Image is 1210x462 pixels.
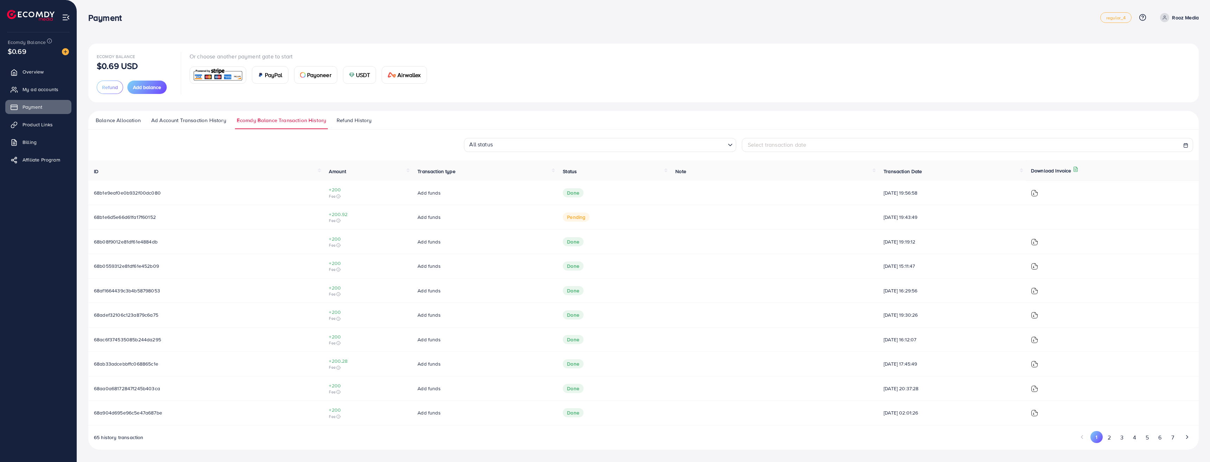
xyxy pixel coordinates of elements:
span: Done [563,237,584,246]
img: card [192,68,244,83]
span: My ad accounts [23,86,58,93]
span: Ecomdy Balance [97,53,135,59]
img: card [388,72,396,78]
span: +200.28 [329,357,406,365]
span: $0.69 [8,46,26,56]
span: Add balance [133,84,161,91]
img: ic-download-invoice.1f3c1b55.svg [1031,410,1038,417]
input: Search for option [495,139,725,150]
span: 68b1e6d5e66d61fa17f60152 [94,214,156,221]
span: Fee [329,389,406,395]
span: Payment [23,103,42,110]
span: 68ab33adcebbffc068865c1e [94,360,158,367]
img: card [349,72,355,78]
img: logo [7,10,55,21]
span: Payoneer [307,71,331,79]
span: Fee [329,218,406,223]
button: Go to next page [1181,431,1193,443]
span: Note [675,168,686,175]
a: My ad accounts [5,82,71,96]
span: Transaction type [418,168,456,175]
span: Overview [23,68,44,75]
p: Download Invoice [1031,166,1071,175]
span: Add funds [418,409,440,416]
a: Rooz Media [1157,13,1199,22]
button: Go to page 3 [1115,431,1128,444]
span: Done [563,310,584,319]
span: 68b1e9eaf0e0b932f00dc080 [94,189,161,196]
span: Fee [329,267,406,272]
span: Fee [329,194,406,199]
span: Airwallex [397,71,421,79]
span: Fee [329,340,406,346]
span: Add funds [418,189,440,196]
span: Add funds [418,311,440,318]
span: Done [563,286,584,295]
button: Go to page 5 [1141,431,1154,444]
img: ic-download-invoice.1f3c1b55.svg [1031,287,1038,295]
span: Amount [329,168,346,175]
span: +200.92 [329,211,406,218]
span: +200 [329,260,406,267]
span: [DATE] 19:30:26 [884,311,1020,318]
span: [DATE] 16:12:07 [884,336,1020,343]
img: ic-download-invoice.1f3c1b55.svg [1031,239,1038,246]
span: 68aa0a68172847f245b403ca [94,385,160,392]
span: +200 [329,406,406,413]
span: Add funds [418,238,440,245]
img: ic-download-invoice.1f3c1b55.svg [1031,336,1038,343]
img: ic-download-invoice.1f3c1b55.svg [1031,190,1038,197]
button: Go to page 1 [1090,431,1103,443]
span: Done [563,359,584,368]
span: Status [563,168,577,175]
a: card [190,67,246,84]
button: Add balance [127,81,167,94]
span: Select transaction date [748,141,807,148]
span: [DATE] 19:19:12 [884,238,1020,245]
button: Refund [97,81,123,94]
span: Refund [102,84,118,91]
span: Refund History [337,116,371,124]
a: Billing [5,135,71,149]
img: ic-download-invoice.1f3c1b55.svg [1031,385,1038,392]
span: [DATE] 20:37:28 [884,385,1020,392]
a: cardPayoneer [294,66,337,84]
span: Add funds [418,214,440,221]
span: Ecomdy Balance Transaction History [237,116,326,124]
img: menu [62,13,70,21]
p: Rooz Media [1172,13,1199,22]
a: Product Links [5,118,71,132]
span: [DATE] 17:45:49 [884,360,1020,367]
ul: Pagination [1076,431,1193,444]
img: ic-download-invoice.1f3c1b55.svg [1031,263,1038,270]
span: pending [563,213,590,222]
span: Done [563,188,584,197]
span: Add funds [418,336,440,343]
span: +200 [329,309,406,316]
span: [DATE] 02:01:26 [884,409,1020,416]
span: ID [94,168,98,175]
span: Fee [329,242,406,248]
button: Go to page 4 [1128,431,1141,444]
span: Done [563,384,584,393]
span: Add funds [418,287,440,294]
a: cardPayPal [252,66,288,84]
span: 68b0559312e81df61e452b09 [94,262,159,270]
span: 65 history transaction [94,434,144,441]
a: Overview [5,65,71,79]
span: Ad Account Transaction History [151,116,226,124]
span: [DATE] 15:11:47 [884,262,1020,270]
span: +200 [329,284,406,291]
span: Add funds [418,385,440,392]
span: 68af1664439c3b4b58798053 [94,287,160,294]
span: PayPal [265,71,282,79]
span: Fee [329,414,406,419]
p: $0.69 USD [97,62,138,70]
span: Affiliate Program [23,156,60,163]
span: regular_4 [1106,15,1126,20]
a: Affiliate Program [5,153,71,167]
span: Done [563,408,584,417]
button: Go to page 7 [1166,431,1179,444]
a: cardUSDT [343,66,376,84]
